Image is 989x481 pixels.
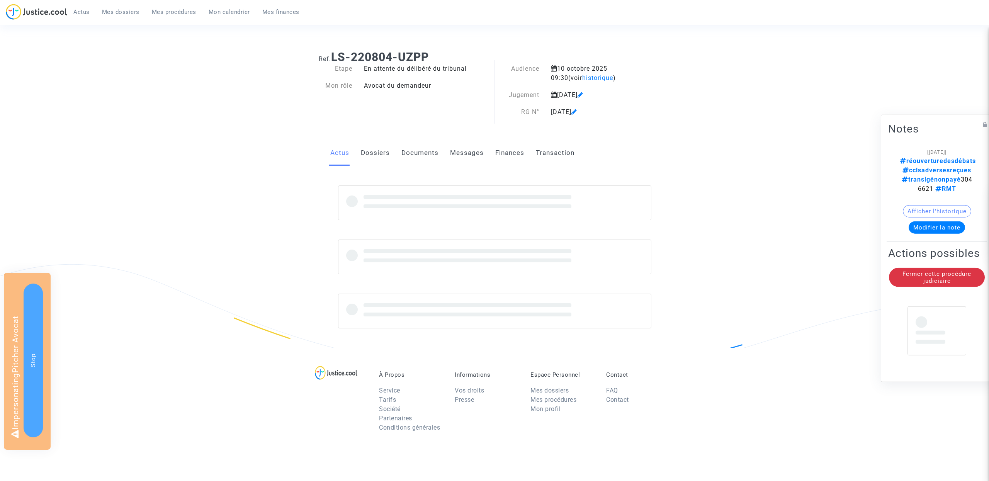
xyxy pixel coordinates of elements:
[313,64,359,73] div: Etape
[900,157,976,192] span: 3046621
[606,387,618,394] a: FAQ
[530,387,569,394] a: Mes dossiers
[450,140,484,166] a: Messages
[606,396,629,403] a: Contact
[494,64,545,83] div: Audience
[888,246,986,260] h2: Actions possibles
[455,387,484,394] a: Vos droits
[545,64,646,83] div: 10 octobre 2025 09:30
[6,4,67,20] img: jc-logo.svg
[401,140,438,166] a: Documents
[315,366,358,380] img: logo-lg.svg
[330,140,349,166] a: Actus
[582,74,613,82] span: historique
[262,8,299,15] span: Mes finances
[909,221,965,233] button: Modifier la note
[379,387,400,394] a: Service
[67,6,96,18] a: Actus
[545,107,646,117] div: [DATE]
[73,8,90,15] span: Actus
[927,149,947,155] span: [[DATE]]
[4,273,51,450] div: Impersonating
[530,371,595,378] p: Espace Personnel
[379,405,401,413] a: Société
[209,8,250,15] span: Mon calendrier
[494,90,545,100] div: Jugement
[536,140,574,166] a: Transaction
[379,371,443,378] p: À Propos
[530,405,561,413] a: Mon profil
[545,90,646,100] div: [DATE]
[319,55,331,63] span: Ref.
[379,396,396,403] a: Tarifs
[202,6,256,18] a: Mon calendrier
[900,157,976,164] span: réouverturedesdébats
[102,8,139,15] span: Mes dossiers
[379,424,440,431] a: Conditions générales
[903,205,971,217] button: Afficher l'historique
[379,415,412,422] a: Partenaires
[902,270,971,284] span: Fermer cette procédure judiciaire
[888,122,986,135] h2: Notes
[530,396,576,403] a: Mes procédures
[331,50,429,64] b: LS-220804-UZPP
[606,371,670,378] p: Contact
[361,140,390,166] a: Dossiers
[146,6,202,18] a: Mes procédures
[358,64,494,73] div: En attente du délibéré du tribunal
[152,8,196,15] span: Mes procédures
[933,185,956,192] span: RMT
[256,6,306,18] a: Mes finances
[455,371,519,378] p: Informations
[358,81,494,90] div: Avocat du demandeur
[902,166,971,173] span: cclsadversesreçues
[313,81,359,90] div: Mon rôle
[24,284,43,437] button: Stop
[96,6,146,18] a: Mes dossiers
[494,107,545,117] div: RG N°
[455,396,474,403] a: Presse
[902,175,961,183] span: transigénonpayé
[568,74,616,82] span: (voir )
[495,140,524,166] a: Finances
[30,354,37,367] span: Stop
